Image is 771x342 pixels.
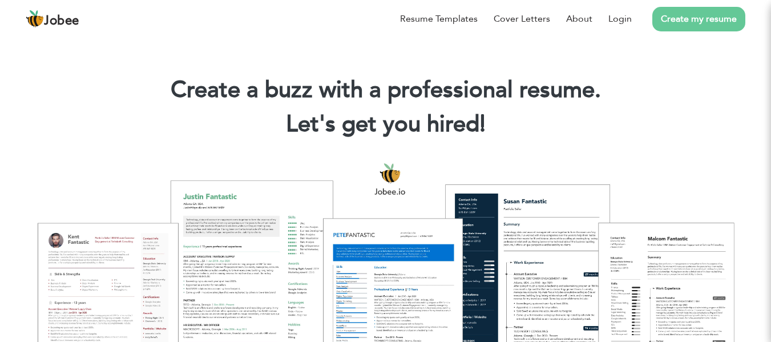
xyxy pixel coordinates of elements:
[494,12,550,26] a: Cover Letters
[480,108,485,140] span: |
[26,10,79,28] a: Jobee
[342,108,486,140] span: get you hired!
[44,15,79,27] span: Jobee
[17,75,754,105] h1: Create a buzz with a professional resume.
[26,10,44,28] img: jobee.io
[652,7,745,31] a: Create my resume
[566,12,592,26] a: About
[608,12,632,26] a: Login
[400,12,478,26] a: Resume Templates
[17,110,754,139] h2: Let's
